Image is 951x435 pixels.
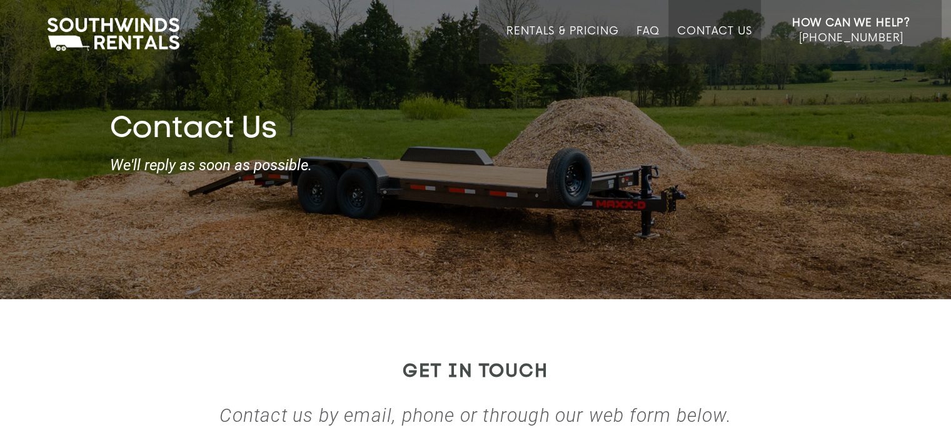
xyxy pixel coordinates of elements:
strong: Contact us by email, phone or through our web form below. [219,404,731,426]
strong: How Can We Help? [792,17,910,29]
h1: Contact Us [110,112,842,148]
strong: We'll reply as soon as possible. [110,157,842,173]
a: FAQ [637,25,660,64]
a: Contact Us [677,25,752,64]
span: [PHONE_NUMBER] [798,32,903,44]
h2: get in touch [110,362,842,382]
a: How Can We Help? [PHONE_NUMBER] [792,16,910,54]
img: Southwinds Rentals Logo [41,15,186,54]
a: Rentals & Pricing [506,25,618,64]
